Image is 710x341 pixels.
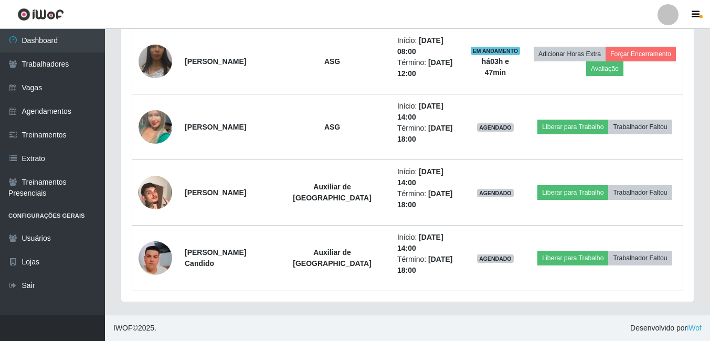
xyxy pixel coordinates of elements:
button: Trabalhador Faltou [608,185,672,200]
strong: ASG [324,57,340,66]
strong: Auxiliar de [GEOGRAPHIC_DATA] [293,248,372,268]
li: Término: [397,254,458,276]
strong: [PERSON_NAME] [185,57,246,66]
button: Forçar Encerramento [606,47,676,61]
span: AGENDADO [477,189,514,197]
button: Liberar para Trabalho [537,185,608,200]
strong: ASG [324,123,340,131]
a: iWof [687,324,702,332]
strong: [PERSON_NAME] [185,123,246,131]
li: Término: [397,123,458,145]
button: Adicionar Horas Extra [534,47,606,61]
li: Início: [397,166,458,188]
li: Início: [397,35,458,57]
button: Trabalhador Faltou [608,120,672,134]
time: [DATE] 14:00 [397,233,443,252]
button: Trabalhador Faltou [608,251,672,265]
li: Término: [397,188,458,210]
img: 1684607735548.jpeg [139,97,172,157]
strong: Auxiliar de [GEOGRAPHIC_DATA] [293,183,372,202]
img: 1751619842281.jpeg [139,221,172,295]
span: IWOF [113,324,133,332]
span: EM ANDAMENTO [471,47,521,55]
li: Término: [397,57,458,79]
strong: há 03 h e 47 min [482,57,509,77]
li: Início: [397,232,458,254]
span: AGENDADO [477,254,514,263]
span: Desenvolvido por [630,323,702,334]
time: [DATE] 14:00 [397,167,443,187]
time: [DATE] 08:00 [397,36,443,56]
li: Início: [397,101,458,123]
time: [DATE] 14:00 [397,102,443,121]
img: 1726002463138.jpeg [139,163,172,222]
button: Avaliação [586,61,623,76]
img: CoreUI Logo [17,8,64,21]
button: Liberar para Trabalho [537,251,608,265]
span: AGENDADO [477,123,514,132]
strong: [PERSON_NAME] [185,188,246,197]
img: 1703145599560.jpeg [139,24,172,99]
button: Liberar para Trabalho [537,120,608,134]
strong: [PERSON_NAME] Candido [185,248,246,268]
span: © 2025 . [113,323,156,334]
